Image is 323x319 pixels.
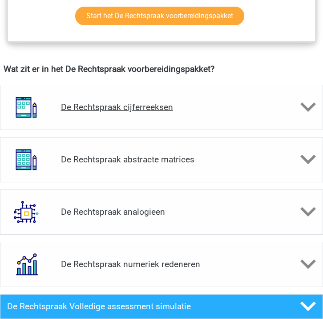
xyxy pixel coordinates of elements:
[61,154,262,165] h4: De Rechtspraak abstracte matrices
[7,189,316,235] a: analogieen De Rechtspraak analogieen
[7,294,316,319] a: De Rechtspraak Volledige assessment simulatie
[61,102,262,112] h4: De Rechtspraak cijferreeksen
[7,85,316,130] a: cijferreeksen De Rechtspraak cijferreeksen
[4,85,48,130] img: cijferreeksen
[61,259,262,269] h4: De Rechtspraak numeriek redeneren
[61,207,262,217] h4: De Rechtspraak analogieen
[4,64,319,74] h4: Wat zit er in het De Rechtspraak voorbereidingspakket?
[7,242,316,287] a: numeriek redeneren De Rechtspraak numeriek redeneren
[4,242,48,287] img: numeriek redeneren
[75,7,244,25] a: Start het De Rechtspraak voorbereidingspakket
[4,138,48,182] img: abstracte matrices
[7,301,262,311] h4: De Rechtspraak Volledige assessment simulatie
[7,137,316,182] a: abstracte matrices De Rechtspraak abstracte matrices
[4,190,48,234] img: analogieen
